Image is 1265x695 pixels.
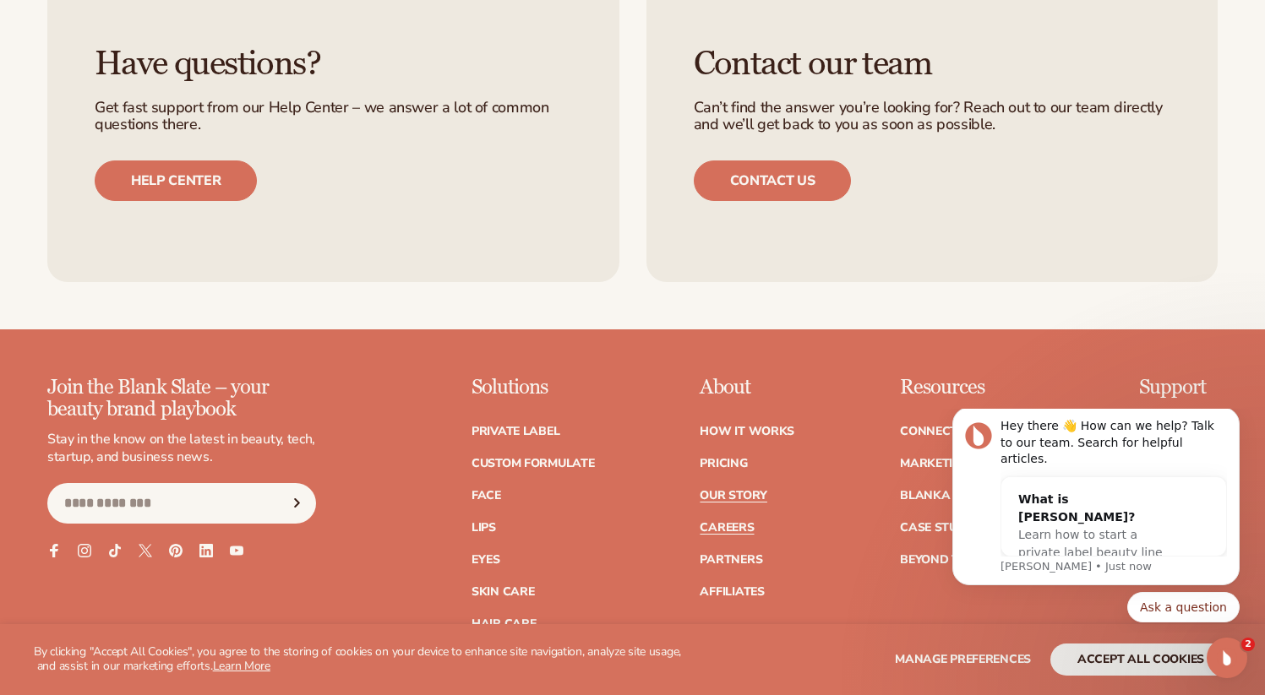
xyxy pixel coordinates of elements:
img: Profile image for Lee [38,14,65,41]
a: Pricing [700,458,747,470]
p: Resources [900,377,1033,399]
a: Custom formulate [472,458,595,470]
span: Learn how to start a private label beauty line with [PERSON_NAME] [91,119,236,168]
a: Beyond the brand [900,554,1022,566]
p: Can’t find the answer you’re looking for? Reach out to our team directly and we’ll get back to yo... [694,100,1171,133]
button: Subscribe [278,483,315,524]
a: Learn More [213,658,270,674]
a: Help center [95,160,257,201]
a: Lips [472,522,496,534]
p: About [700,377,794,399]
a: Contact us [694,160,852,201]
p: Stay in the know on the latest in beauty, tech, startup, and business news. [47,431,316,466]
h3: Have questions? [95,46,572,83]
button: Manage preferences [895,643,1031,676]
a: Hair Care [472,618,536,630]
a: Partners [700,554,762,566]
div: Quick reply options [25,183,313,214]
a: How It Works [700,426,794,437]
a: Eyes [472,554,500,566]
h3: Contact our team [694,46,1171,83]
p: Join the Blank Slate – your beauty brand playbook [47,377,316,421]
a: Careers [700,522,754,534]
p: Message from Lee, sent Just now [74,150,300,166]
a: Marketing services [900,458,1028,470]
p: By clicking "Accept All Cookies", you agree to the storing of cookies on your device to enhance s... [34,645,681,674]
div: Message content [74,9,300,148]
p: Get fast support from our Help Center – we answer a lot of common questions there. [95,100,572,133]
button: accept all cookies [1050,643,1231,676]
a: Affiliates [700,586,764,598]
iframe: Intercom notifications message [927,409,1265,633]
a: Connect your store [900,426,1033,437]
a: Face [472,490,501,502]
a: Case Studies [900,522,984,534]
div: Hey there 👋 How can we help? Talk to our team. Search for helpful articles. [74,9,300,59]
span: 2 [1241,638,1255,651]
div: What is [PERSON_NAME]? [91,82,248,117]
span: Manage preferences [895,651,1031,667]
iframe: Intercom live chat [1207,638,1247,678]
a: Our Story [700,490,766,502]
p: Solutions [472,377,595,399]
button: Quick reply: Ask a question [200,183,313,214]
a: Private label [472,426,559,437]
div: What is [PERSON_NAME]?Learn how to start a private label beauty line with [PERSON_NAME] [74,68,265,184]
a: Blanka Academy [900,490,1012,502]
a: Skin Care [472,586,534,598]
p: Support [1139,377,1218,399]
